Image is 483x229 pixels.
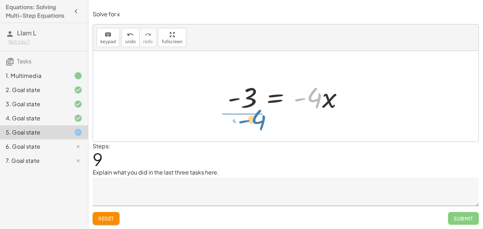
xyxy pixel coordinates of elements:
div: Not you? [8,38,82,45]
div: 1. Multimedia [6,71,63,80]
i: Task not started. [74,156,82,165]
button: fullscreen [158,28,186,47]
i: Task started. [74,128,82,137]
button: Reset [93,212,120,225]
p: Solve for x [93,10,479,18]
i: redo [145,30,151,39]
button: keyboardkeypad [97,28,120,47]
span: keypad [100,39,116,44]
i: Task not started. [74,142,82,151]
i: Task finished. [74,71,82,80]
span: Tasks [17,57,31,65]
span: 9 [93,148,103,170]
button: redoredo [139,28,157,47]
span: LIam L [17,29,36,37]
div: 7. Goal state [6,156,63,165]
h4: Equations: Solving Multi-Step Equations [6,3,70,20]
div: 6. Goal state [6,142,63,151]
div: 2. Goal state [6,86,63,94]
button: undoundo [121,28,140,47]
i: Task finished and correct. [74,100,82,108]
i: Task finished and correct. [74,86,82,94]
i: undo [127,30,134,39]
label: Steps: [93,142,110,150]
span: undo [125,39,136,44]
div: 4. Goal state [6,114,63,122]
i: keyboard [105,30,111,39]
div: 3. Goal state [6,100,63,108]
p: Explain what you did in the last three tasks here. [93,168,479,177]
div: 5. Goal state [6,128,63,137]
span: fullscreen [162,39,182,44]
span: redo [143,39,153,44]
i: Task finished and correct. [74,114,82,122]
span: Reset [98,215,114,222]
